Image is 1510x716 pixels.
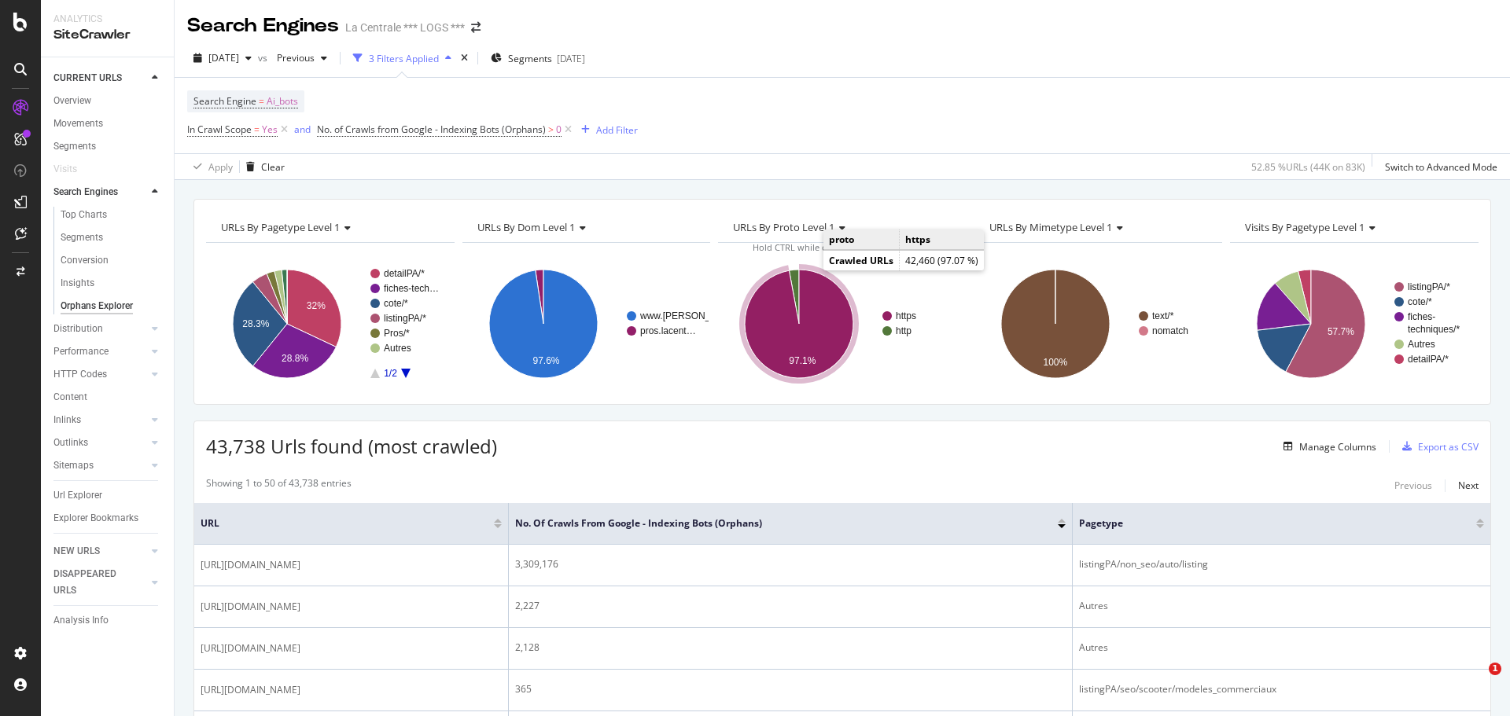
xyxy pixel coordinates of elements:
a: Explorer Bookmarks [53,510,163,527]
text: detailPA/* [384,268,425,279]
text: 32% [307,300,326,311]
div: Next [1458,479,1479,492]
button: Segments[DATE] [484,46,591,71]
a: Distribution [53,321,147,337]
h4: URLs By dom Level 1 [474,215,697,240]
div: Showing 1 to 50 of 43,738 entries [206,476,352,495]
div: Conversion [61,252,109,269]
h4: URLs By proto Level 1 [730,215,952,240]
text: 57.7% [1328,326,1354,337]
div: Autres [1079,599,1484,613]
div: A chart. [206,255,452,392]
span: In Crawl Scope [187,123,252,136]
a: Segments [53,138,163,155]
span: Yes [262,119,278,141]
span: [URL][DOMAIN_NAME] [201,599,300,615]
div: Movements [53,116,103,132]
div: 2,227 [515,599,1066,613]
text: listingPA/* [1408,281,1450,292]
div: times [458,50,471,66]
div: Top Charts [61,207,107,223]
text: nomatch [1152,325,1188,336]
button: [DATE] [187,46,258,71]
div: Orphans Explorer [61,298,133,314]
span: = [259,94,264,108]
a: Orphans Explorer [61,298,163,314]
div: listingPA/seo/scooter/modeles_commerciaux [1079,682,1484,696]
div: 365 [515,682,1066,696]
text: https [896,310,916,321]
div: Sitemaps [53,457,94,474]
a: NEW URLS [53,543,147,560]
a: DISAPPEARED URLS [53,566,147,599]
div: Add Filter [596,123,638,137]
a: Outlinks [53,435,147,451]
button: Previous [1394,476,1432,495]
text: 100% [1043,357,1067,368]
a: Url Explorer [53,487,163,504]
text: www.[PERSON_NAME]… [639,310,749,321]
text: detailPA/* [1408,354,1449,365]
div: Previous [1394,479,1432,492]
span: [URL][DOMAIN_NAME] [201,682,300,698]
div: Performance [53,343,109,360]
div: and [294,123,311,136]
div: Search Engines [187,13,339,39]
div: A chart. [718,255,964,392]
div: 2,128 [515,641,1066,655]
svg: A chart. [974,255,1221,392]
text: listingPA/* [384,313,426,324]
span: No. of Crawls from Google - Indexing Bots (Orphans) [515,516,1034,531]
div: Url Explorer [53,487,102,504]
span: Search Engine [193,94,256,108]
div: Export as CSV [1418,440,1479,453]
div: Apply [208,160,233,174]
text: techniques/* [1408,324,1460,335]
a: Sitemaps [53,457,147,474]
svg: A chart. [1230,255,1476,392]
span: 43,738 Urls found (most crawled) [206,433,497,459]
a: Conversion [61,252,163,269]
a: Search Engines [53,184,147,200]
text: 28.8% [282,354,308,365]
button: Apply [187,154,233,179]
button: Clear [240,154,285,179]
div: 3 Filters Applied [369,52,439,65]
div: Segments [61,229,103,246]
td: proto [823,229,900,250]
span: Hold CTRL while clicking to filter the report. [753,241,931,253]
div: Distribution [53,321,103,337]
div: Inlinks [53,412,81,428]
a: Visits [53,161,93,178]
div: SiteCrawler [53,26,161,44]
button: Export as CSV [1396,434,1479,459]
button: and [294,122,311,137]
span: URLs By proto Level 1 [733,220,834,234]
a: Top Charts [61,207,163,223]
text: fiches- [1408,311,1435,322]
td: https [900,229,985,250]
iframe: Intercom live chat [1457,663,1494,700]
div: Outlinks [53,435,88,451]
button: Add Filter [575,120,638,139]
text: 97.1% [790,355,816,366]
h4: URLs By mimetype Level 1 [986,215,1209,240]
div: Overview [53,93,91,109]
text: Autres [1408,339,1435,350]
a: Movements [53,116,163,132]
button: Next [1458,476,1479,495]
button: Switch to Advanced Mode [1379,154,1497,179]
a: Inlinks [53,412,147,428]
text: 28.3% [242,319,269,330]
div: Clear [261,160,285,174]
div: [DATE] [557,52,585,65]
text: 97.6% [532,356,559,367]
span: pagetype [1079,516,1453,531]
a: CURRENT URLS [53,70,147,86]
td: 42,460 (97.07 %) [900,251,985,271]
text: fiches-tech… [384,283,439,294]
a: Analysis Info [53,612,163,629]
span: Segments [508,52,552,65]
div: Segments [53,138,96,155]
